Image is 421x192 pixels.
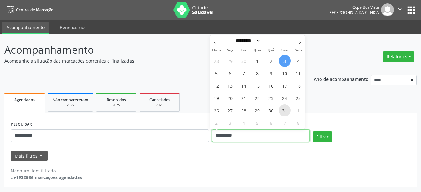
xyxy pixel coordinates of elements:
[292,67,304,79] span: Outubro 11, 2025
[224,117,236,129] span: Novembro 3, 2025
[210,117,223,129] span: Novembro 2, 2025
[224,67,236,79] span: Outubro 6, 2025
[55,22,91,33] a: Beneficiários
[278,48,291,52] span: Sex
[107,97,126,103] span: Resolvidos
[291,48,305,52] span: Sáb
[279,117,291,129] span: Novembro 7, 2025
[210,55,223,67] span: Setembro 28, 2025
[265,104,277,116] span: Outubro 30, 2025
[38,152,44,159] i: keyboard_arrow_down
[101,103,132,107] div: 2025
[394,3,406,16] button: 
[251,67,264,79] span: Outubro 8, 2025
[2,22,49,34] a: Acompanhamento
[381,3,394,16] img: img
[265,92,277,104] span: Outubro 23, 2025
[383,51,414,62] button: Relatórios
[210,92,223,104] span: Outubro 19, 2025
[52,97,88,103] span: Não compareceram
[224,80,236,92] span: Outubro 13, 2025
[16,174,82,180] strong: 1932536 marcações agendadas
[11,120,32,129] label: PESQUISAR
[329,5,379,10] div: Cope Boa Vista
[238,92,250,104] span: Outubro 21, 2025
[11,168,82,174] div: Nenhum item filtrado
[14,97,35,103] span: Agendados
[238,80,250,92] span: Outubro 14, 2025
[251,104,264,116] span: Outubro 29, 2025
[238,104,250,116] span: Outubro 28, 2025
[265,55,277,67] span: Outubro 2, 2025
[406,5,417,15] button: apps
[224,55,236,67] span: Setembro 29, 2025
[292,104,304,116] span: Novembro 1, 2025
[251,80,264,92] span: Outubro 15, 2025
[250,48,264,52] span: Qua
[238,67,250,79] span: Outubro 7, 2025
[314,75,369,83] p: Ano de acompanhamento
[237,48,250,52] span: Ter
[279,92,291,104] span: Outubro 24, 2025
[329,10,379,15] span: Recepcionista da clínica
[210,48,224,52] span: Dom
[224,104,236,116] span: Outubro 27, 2025
[210,104,223,116] span: Outubro 26, 2025
[251,92,264,104] span: Outubro 22, 2025
[251,117,264,129] span: Novembro 5, 2025
[223,48,237,52] span: Seg
[251,55,264,67] span: Outubro 1, 2025
[4,5,53,15] a: Central de Marcação
[11,151,48,161] button: Mais filtroskeyboard_arrow_down
[397,6,403,12] i: 
[4,58,293,64] p: Acompanhe a situação das marcações correntes e finalizadas
[210,80,223,92] span: Outubro 12, 2025
[4,42,293,58] p: Acompanhamento
[292,55,304,67] span: Outubro 4, 2025
[11,174,82,181] div: de
[234,37,261,44] select: Month
[238,117,250,129] span: Novembro 4, 2025
[279,67,291,79] span: Outubro 10, 2025
[279,104,291,116] span: Outubro 31, 2025
[279,55,291,67] span: Outubro 3, 2025
[264,48,278,52] span: Qui
[292,117,304,129] span: Novembro 8, 2025
[292,92,304,104] span: Outubro 25, 2025
[52,103,88,107] div: 2025
[313,131,332,142] button: Filtrar
[149,97,170,103] span: Cancelados
[265,117,277,129] span: Novembro 6, 2025
[144,103,175,107] div: 2025
[16,7,53,12] span: Central de Marcação
[279,80,291,92] span: Outubro 17, 2025
[224,92,236,104] span: Outubro 20, 2025
[265,80,277,92] span: Outubro 16, 2025
[292,80,304,92] span: Outubro 18, 2025
[261,37,281,44] input: Year
[210,67,223,79] span: Outubro 5, 2025
[238,55,250,67] span: Setembro 30, 2025
[265,67,277,79] span: Outubro 9, 2025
